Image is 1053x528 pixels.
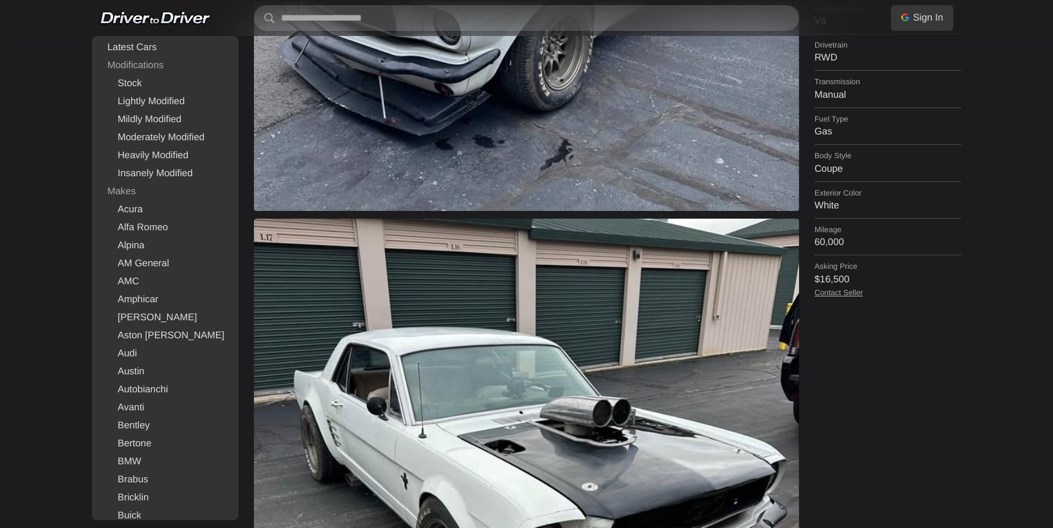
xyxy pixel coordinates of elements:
[94,273,236,291] a: AMC
[94,507,236,525] a: Buick
[891,5,953,31] a: Sign In
[815,288,863,297] a: Contact Seller
[94,435,236,453] a: Bertone
[94,345,236,363] a: Audi
[94,255,236,273] a: AM General
[815,200,961,212] dd: White
[94,201,236,219] a: Acura
[94,75,236,93] a: Stock
[815,225,961,234] dt: Mileage
[815,52,961,64] dd: RWD
[94,453,236,471] a: BMW
[94,489,236,507] a: Bricklin
[815,237,961,248] dd: 60,000
[94,471,236,489] a: Brabus
[94,237,236,255] a: Alpina
[94,183,236,201] div: Makes
[94,93,236,111] a: Lightly Modified
[815,163,961,175] dd: Coupe
[94,39,236,57] a: Latest Cars
[94,291,236,309] a: Amphicar
[815,262,961,271] dt: Asking Price
[815,77,961,86] dt: Transmission
[94,165,236,183] a: Insanely Modified
[815,126,961,138] dd: Gas
[94,363,236,381] a: Austin
[94,399,236,417] a: Avanti
[815,274,961,286] dd: $16,500
[94,219,236,237] a: Alfa Romeo
[815,89,961,101] dd: Manual
[815,41,961,50] dt: Drivetrain
[94,147,236,165] a: Heavily Modified
[815,114,961,123] dt: Fuel Type
[94,327,236,345] a: Aston [PERSON_NAME]
[94,57,236,75] div: Modifications
[94,129,236,147] a: Moderately Modified
[94,381,236,399] a: Autobianchi
[94,417,236,435] a: Bentley
[815,151,961,160] dt: Body Style
[815,188,961,197] dt: Exterior Color
[94,309,236,327] a: [PERSON_NAME]
[94,111,236,129] a: Mildly Modified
